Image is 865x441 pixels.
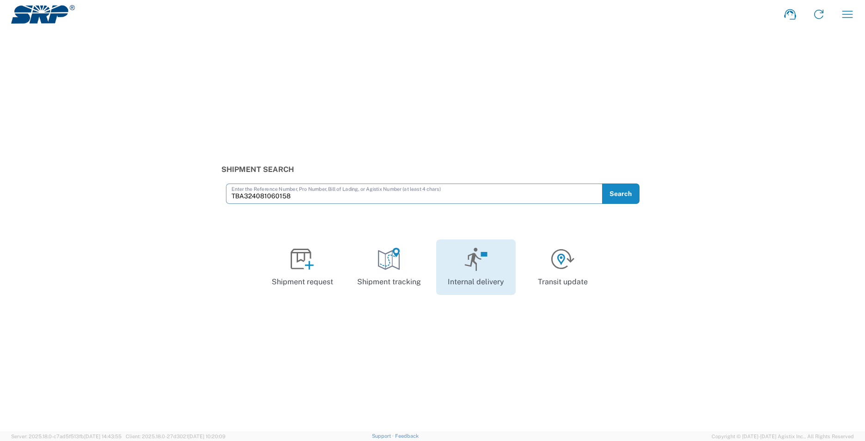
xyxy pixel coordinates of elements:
a: Transit update [523,239,603,295]
span: Server: 2025.18.0-c7ad5f513fb [11,434,122,439]
a: Feedback [395,433,419,439]
button: Search [602,184,640,204]
a: Support [372,433,395,439]
a: Internal delivery [436,239,516,295]
img: srp [11,5,75,24]
span: Client: 2025.18.0-27d3021 [126,434,225,439]
h3: Shipment Search [221,165,644,174]
a: Shipment tracking [349,239,429,295]
span: [DATE] 14:43:55 [84,434,122,439]
span: Copyright © [DATE]-[DATE] Agistix Inc., All Rights Reserved [712,432,854,441]
span: [DATE] 10:20:09 [188,434,225,439]
a: Shipment request [262,239,342,295]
